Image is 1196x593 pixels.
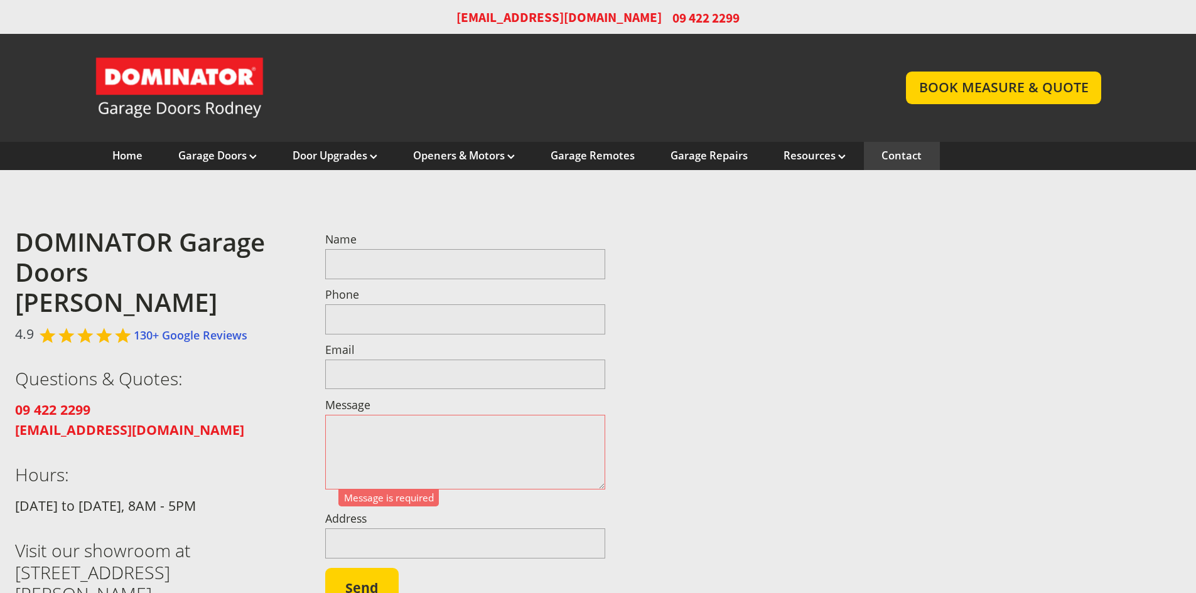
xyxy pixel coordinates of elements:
a: Garage Doors [178,149,257,163]
a: Garage Repairs [671,149,748,163]
label: Name [325,234,606,245]
p: [DATE] to [DATE], 8AM - 5PM [15,496,296,516]
label: Phone [325,289,606,301]
div: Message is required [338,489,439,506]
label: Message [325,400,606,411]
div: Rated 4.9 out of 5, [40,327,134,344]
a: Contact [881,149,922,163]
a: 09 422 2299 [15,401,90,419]
a: Resources [784,149,846,163]
label: Address [325,513,606,525]
h3: Hours: [15,464,296,485]
h3: Questions & Quotes: [15,368,296,389]
a: [EMAIL_ADDRESS][DOMAIN_NAME] [456,9,662,27]
a: Openers & Motors [413,149,515,163]
a: [EMAIL_ADDRESS][DOMAIN_NAME] [15,421,244,439]
a: Garage Door and Secure Access Solutions homepage [95,56,881,119]
a: 130+ Google Reviews [134,328,247,343]
span: 4.9 [15,324,34,344]
a: Garage Remotes [551,149,635,163]
h2: DOMINATOR Garage Doors [PERSON_NAME] [15,227,296,318]
label: Email [325,345,606,356]
a: Home [112,149,143,163]
a: Door Upgrades [293,149,377,163]
a: BOOK MEASURE & QUOTE [906,72,1101,104]
span: 09 422 2299 [672,9,740,27]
